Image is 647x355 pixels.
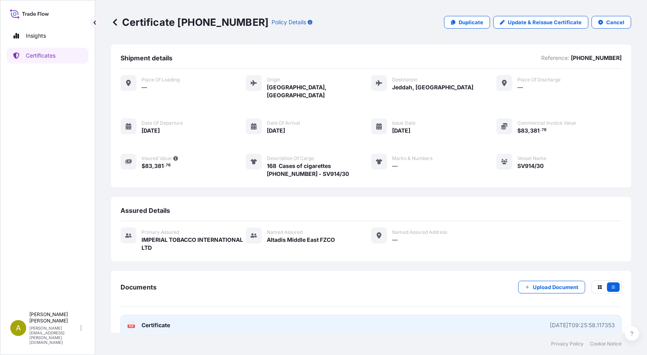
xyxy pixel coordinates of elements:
span: 83 [521,128,528,133]
a: PDFCertificate[DATE]T09:25:58.117353 [121,315,622,336]
button: Upload Document [518,281,585,293]
span: Altadis Middle East FZCO [267,236,335,244]
p: [PHONE_NUMBER] [571,54,622,62]
span: SV914/30 [517,162,544,170]
span: Named Assured [267,229,302,235]
span: Assured Details [121,206,170,214]
span: [DATE] [392,127,410,135]
span: — [392,236,398,244]
span: Description of cargo [267,155,314,162]
span: A [16,324,21,332]
span: Date of departure [142,120,183,126]
p: Certificates [26,52,56,60]
span: Vessel Name [517,155,546,162]
button: Cancel [591,16,631,29]
p: Duplicate [459,18,483,26]
span: Commercial Invoice Value [517,120,576,126]
span: Named Assured Address [392,229,447,235]
span: Primary assured [142,229,179,235]
div: [DATE]T09:25:58.117353 [550,321,615,329]
a: Certificates [7,48,88,64]
a: Cookie Notice [590,341,622,347]
span: 76 [166,164,170,167]
span: $ [517,128,521,133]
span: 83 [145,163,152,169]
span: Insured Value [142,155,172,162]
span: 381 [154,163,164,169]
p: Upload Document [533,283,578,291]
p: [PERSON_NAME][EMAIL_ADDRESS][PERSON_NAME][DOMAIN_NAME] [29,326,78,345]
span: , [152,163,154,169]
p: Insights [26,32,46,40]
span: . [164,164,165,167]
span: Certificate [142,321,170,329]
span: [DATE] [267,127,285,135]
span: Place of discharge [517,77,561,83]
p: Update & Reissue Certificate [508,18,582,26]
text: PDF [129,325,134,328]
span: Destination [392,77,417,83]
span: $ [142,163,145,169]
span: — [392,162,398,170]
a: Duplicate [444,16,490,29]
span: 76 [542,129,546,131]
span: Jeddah, [GEOGRAPHIC_DATA] [392,83,473,91]
p: Reference: [541,54,569,62]
a: Insights [7,28,88,44]
span: Origin [267,77,280,83]
span: Place of Loading [142,77,180,83]
span: , [528,128,530,133]
p: Certificate [PHONE_NUMBER] [111,16,268,29]
span: Marks & Numbers [392,155,433,162]
span: . [540,129,541,131]
p: [PERSON_NAME] [PERSON_NAME] [29,311,78,324]
span: — [517,83,523,91]
a: Privacy Policy [551,341,584,347]
p: Policy Details [272,18,306,26]
span: Issue Date [392,120,415,126]
span: 381 [530,128,540,133]
p: Cancel [606,18,624,26]
a: Update & Reissue Certificate [493,16,588,29]
span: IMPERIAL TOBACCO INTERNATIONAL LTD [142,236,246,252]
span: [GEOGRAPHIC_DATA], [GEOGRAPHIC_DATA] [267,83,371,99]
span: 168 Cases of cigarettes [PHONE_NUMBER] - SV914/30 [267,162,349,178]
span: [DATE] [142,127,160,135]
span: Date of arrival [267,120,300,126]
span: Documents [121,283,157,291]
span: — [142,83,147,91]
span: Shipment details [121,54,172,62]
